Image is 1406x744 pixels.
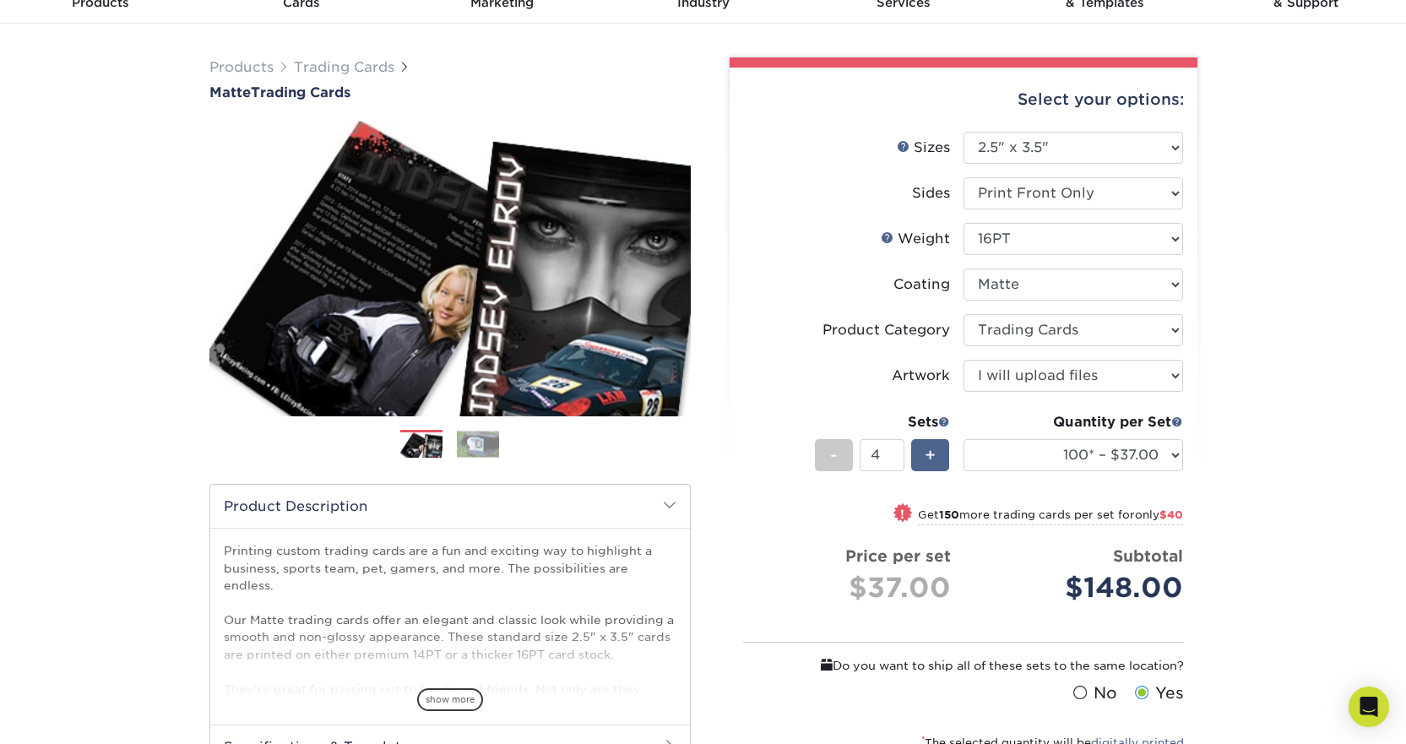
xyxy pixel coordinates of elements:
[892,366,950,386] div: Artwork
[209,102,691,435] img: Matte 01
[893,274,950,295] div: Coating
[822,320,950,340] div: Product Category
[757,568,951,608] div: $37.00
[400,431,442,460] img: Trading Cards 01
[1069,682,1117,705] label: No
[815,412,950,432] div: Sets
[209,84,691,100] a: MatteTrading Cards
[912,183,950,204] div: Sides
[900,505,904,523] span: !
[4,692,144,738] iframe: Google Customer Reviews
[209,59,274,75] a: Products
[918,508,1183,525] small: Get more trading cards per set for
[1159,508,1183,521] span: $40
[881,229,950,249] div: Weight
[1135,508,1183,521] span: only
[1131,682,1184,705] label: Yes
[845,546,951,565] strong: Price per set
[964,412,1183,432] div: Quantity per Set
[743,656,1184,675] div: Do you want to ship all of these sets to the same location?
[417,688,483,711] span: show more
[743,68,1184,132] div: Select your options:
[897,138,950,158] div: Sizes
[939,508,959,521] strong: 150
[1349,687,1389,727] div: Open Intercom Messenger
[976,568,1183,608] div: $148.00
[1113,546,1183,565] strong: Subtotal
[209,84,251,100] span: Matte
[925,443,936,468] span: +
[209,84,691,100] h1: Trading Cards
[294,59,394,75] a: Trading Cards
[830,443,838,468] span: -
[210,485,690,528] h2: Product Description
[457,431,499,457] img: Trading Cards 02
